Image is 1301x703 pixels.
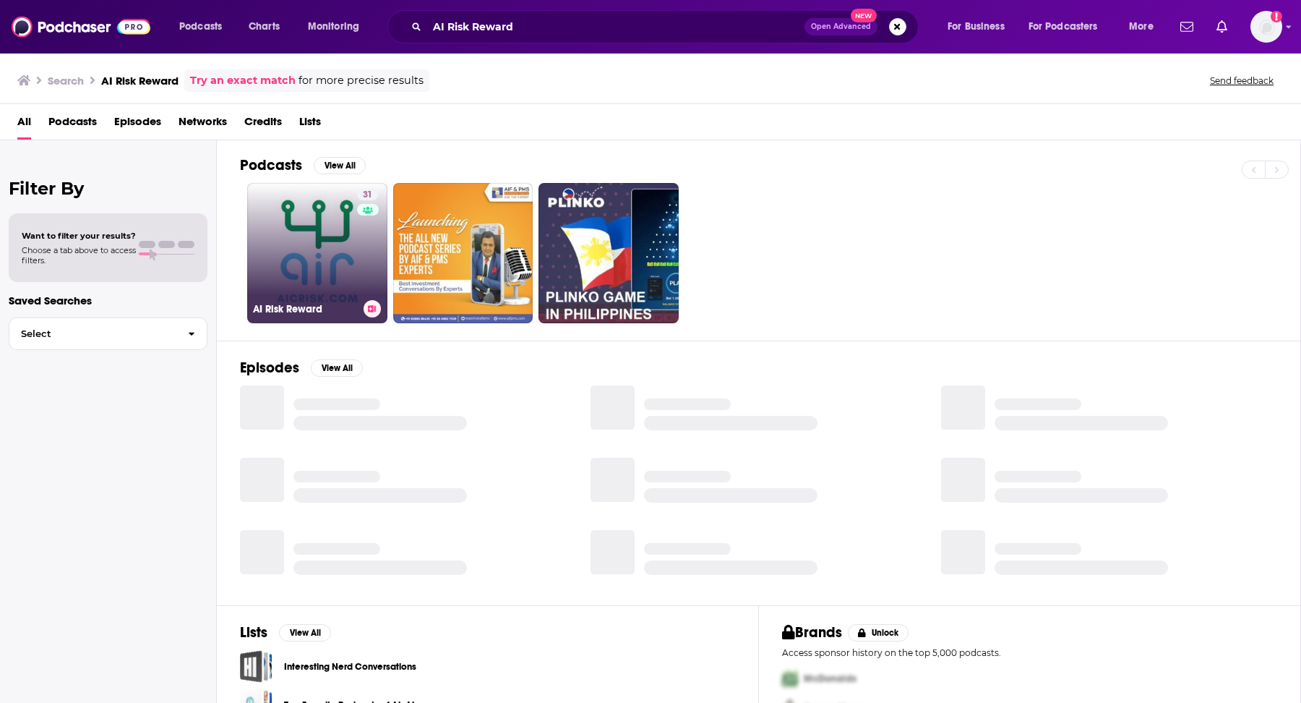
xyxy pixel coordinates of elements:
[363,188,372,203] span: 31
[22,231,136,241] span: Want to filter your results?
[782,647,1277,658] p: Access sponsor history on the top 5,000 podcasts.
[22,245,136,265] span: Choose a tab above to access filters.
[239,15,288,38] a: Charts
[101,74,179,88] h3: AI Risk Reward
[782,623,842,642] h2: Brands
[804,673,856,685] span: McDonalds
[247,183,387,323] a: 31AI Risk Reward
[776,664,804,694] img: First Pro Logo
[244,110,282,140] a: Credits
[948,17,1005,37] span: For Business
[804,18,877,35] button: Open AdvancedNew
[12,13,150,41] img: Podchaser - Follow, Share and Rate Podcasts
[240,359,299,377] h2: Episodes
[240,623,267,642] h2: Lists
[298,15,378,38] button: open menu
[179,110,227,140] a: Networks
[1250,11,1282,43] button: Show profile menu
[9,318,207,350] button: Select
[240,623,331,642] a: ListsView All
[1119,15,1172,38] button: open menu
[169,15,241,38] button: open menu
[299,72,424,89] span: for more precise results
[1206,74,1278,87] button: Send feedback
[240,359,363,377] a: EpisodesView All
[9,294,207,307] p: Saved Searches
[299,110,321,140] a: Lists
[253,303,358,315] h3: AI Risk Reward
[1271,11,1282,22] svg: Add a profile image
[811,23,871,30] span: Open Advanced
[937,15,1023,38] button: open menu
[48,74,84,88] h3: Search
[1211,14,1233,39] a: Show notifications dropdown
[48,110,97,140] a: Podcasts
[17,110,31,140] a: All
[1129,17,1154,37] span: More
[9,329,176,338] span: Select
[427,15,804,38] input: Search podcasts, credits, & more...
[308,17,359,37] span: Monitoring
[284,659,416,675] a: Interesting Nerd Conversations
[1175,14,1199,39] a: Show notifications dropdown
[1029,17,1098,37] span: For Podcasters
[114,110,161,140] a: Episodes
[357,189,378,200] a: 31
[179,17,222,37] span: Podcasts
[401,10,932,43] div: Search podcasts, credits, & more...
[240,650,272,683] a: Interesting Nerd Conversations
[1250,11,1282,43] img: User Profile
[9,178,207,199] h2: Filter By
[1019,15,1119,38] button: open menu
[279,624,331,642] button: View All
[311,359,363,377] button: View All
[240,156,366,174] a: PodcastsView All
[848,624,909,642] button: Unlock
[1250,11,1282,43] span: Logged in as TeemsPR
[240,156,302,174] h2: Podcasts
[851,9,877,22] span: New
[249,17,280,37] span: Charts
[314,157,366,174] button: View All
[190,72,296,89] a: Try an exact match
